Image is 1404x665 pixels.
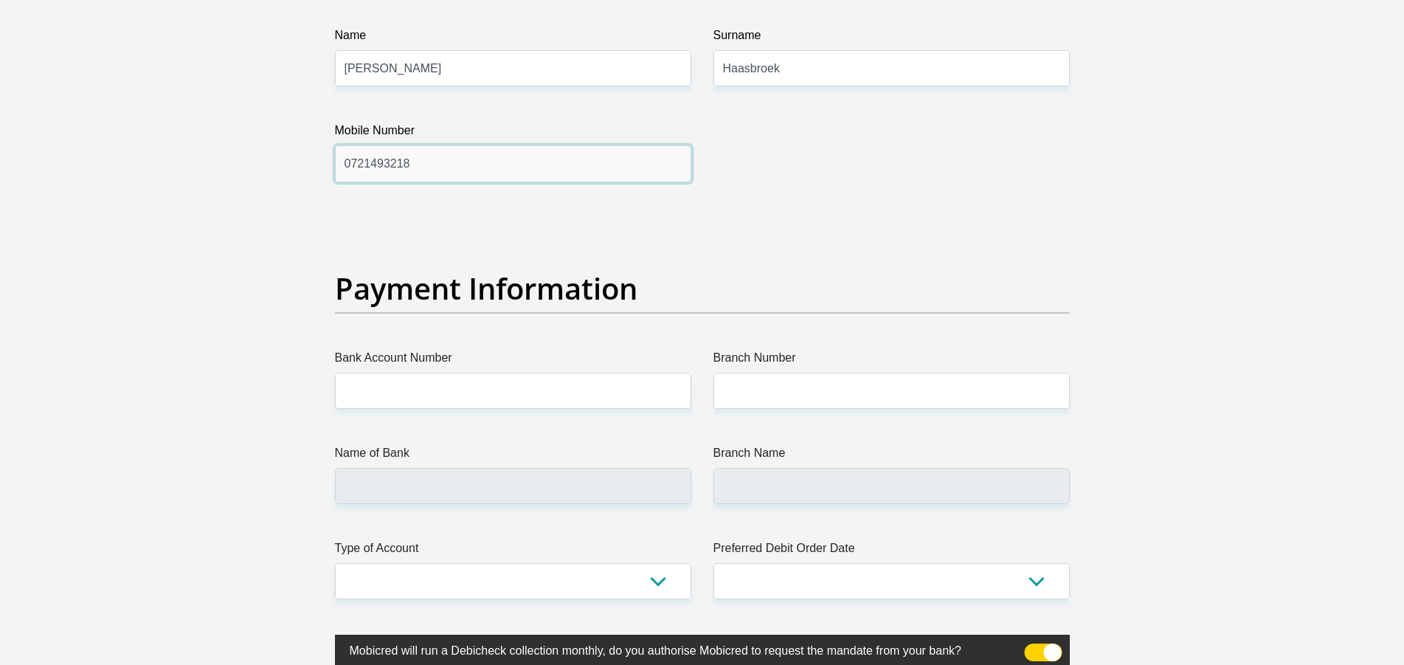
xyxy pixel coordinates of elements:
[713,444,1070,468] label: Branch Name
[713,468,1070,504] input: Branch Name
[713,540,1070,563] label: Preferred Debit Order Date
[335,635,996,664] label: Mobicred will run a Debicheck collection monthly, do you authorise Mobicred to request the mandat...
[335,349,691,373] label: Bank Account Number
[335,373,691,409] input: Bank Account Number
[335,27,691,50] label: Name
[335,271,1070,306] h2: Payment Information
[713,27,1070,50] label: Surname
[713,50,1070,86] input: Surname
[335,468,691,504] input: Name of Bank
[335,122,691,145] label: Mobile Number
[335,145,691,182] input: Mobile Number
[335,444,691,468] label: Name of Bank
[335,540,691,563] label: Type of Account
[713,373,1070,409] input: Branch Number
[335,50,691,86] input: Name
[713,349,1070,373] label: Branch Number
